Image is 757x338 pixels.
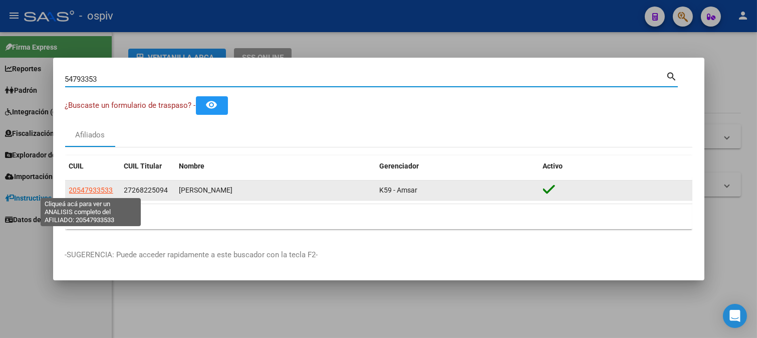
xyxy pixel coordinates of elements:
[75,129,105,141] div: Afiliados
[179,162,205,170] span: Nombre
[65,155,120,177] datatable-header-cell: CUIL
[65,101,196,110] span: ¿Buscaste un formulario de traspaso? -
[69,162,84,170] span: CUIL
[666,70,678,82] mat-icon: search
[179,185,372,196] div: [PERSON_NAME]
[120,155,175,177] datatable-header-cell: CUIL Titular
[69,186,113,194] span: 20547933533
[380,186,418,194] span: K59 - Amsar
[65,249,692,261] p: -SUGERENCIA: Puede acceder rapidamente a este buscador con la tecla F2-
[124,186,168,194] span: 27268225094
[175,155,376,177] datatable-header-cell: Nombre
[380,162,419,170] span: Gerenciador
[543,162,563,170] span: Activo
[65,204,692,229] div: 1 total
[376,155,539,177] datatable-header-cell: Gerenciador
[124,162,162,170] span: CUIL Titular
[723,304,747,328] div: Open Intercom Messenger
[539,155,692,177] datatable-header-cell: Activo
[206,99,218,111] mat-icon: remove_red_eye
